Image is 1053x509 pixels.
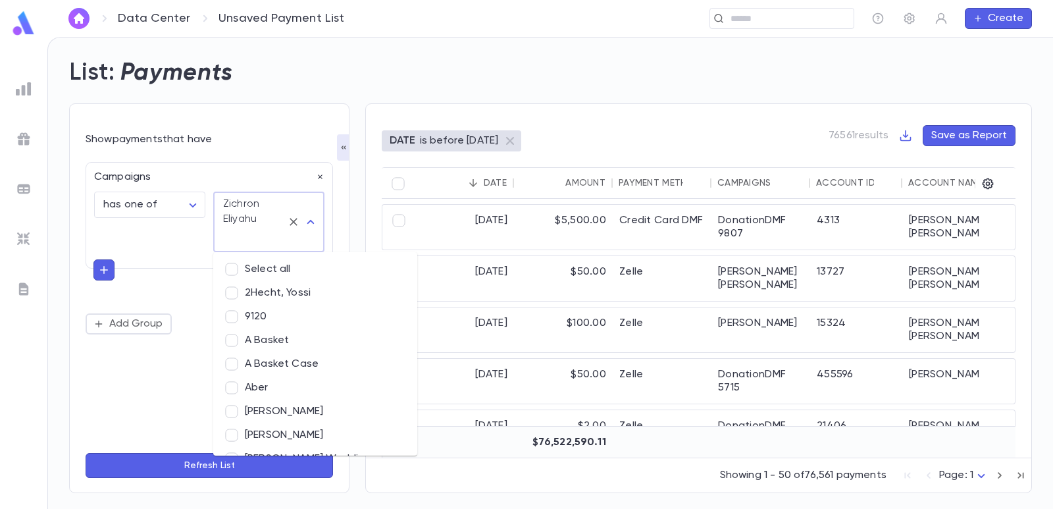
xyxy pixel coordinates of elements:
div: Zelle [613,308,711,352]
span: Page: 1 [939,470,973,481]
button: Add Group [86,313,172,335]
li: A Basket [213,329,417,352]
p: Showing 1 - 50 of 76,561 payments [720,469,886,482]
button: Clear [284,213,303,231]
h2: Payments [120,59,233,88]
div: Show payments that have [86,133,333,146]
div: Account Name [908,178,983,188]
div: Campaigns [717,178,771,188]
div: Zelle [613,359,711,404]
img: campaigns_grey.99e729a5f7ee94e3726e6486bddda8f1.svg [16,131,32,147]
div: Zelle [613,256,711,301]
p: Unsaved Payment List [218,11,345,26]
button: Sort [463,173,484,194]
span: has one of [103,200,157,210]
li: A Basket Case [213,352,417,376]
button: Sort [874,173,895,194]
div: 15324 [810,308,902,352]
div: [DATE] [415,359,514,404]
div: [PERSON_NAME] [PERSON_NAME] [711,256,810,301]
div: [DATE] [415,410,514,455]
div: 455596 [810,359,902,404]
div: DonationDMF 9807 [711,205,810,250]
div: $50.00 [514,359,613,404]
div: $5,500.00 [514,205,613,250]
img: letters_grey.7941b92b52307dd3b8a917253454ce1c.svg [16,281,32,297]
div: Payment Method [619,178,702,188]
button: Sort [544,173,565,194]
a: Data Center [118,11,190,26]
button: Refresh List [86,453,333,478]
div: DATEis before [DATE] [382,130,521,151]
div: Page: 1 [939,466,989,486]
p: DATE [390,134,416,147]
h2: List: [69,59,115,88]
button: Create [965,8,1032,29]
div: 4313 [810,205,902,250]
img: home_white.a664292cf8c1dea59945f0da9f25487c.svg [71,13,87,24]
li: [PERSON_NAME] Wedding [213,447,417,471]
div: Amount [565,178,605,188]
div: 13727 [810,256,902,301]
img: reports_grey.c525e4749d1bce6a11f5fe2a8de1b229.svg [16,81,32,97]
div: Zelle [613,410,711,455]
li: Aber [213,376,417,400]
img: imports_grey.530a8a0e642e233f2baf0ef88e8c9fcb.svg [16,231,32,247]
li: 9120 [213,305,417,329]
div: Campaigns [86,163,324,184]
div: $50.00 [514,256,613,301]
div: Account ID [816,178,875,188]
button: Sort [683,173,704,194]
div: Zichron Eliyahu [223,197,279,227]
img: batches_grey.339ca447c9d9533ef1741baa751efc33.svg [16,181,32,197]
div: has one of [94,192,205,218]
p: is before [DATE] [420,134,499,147]
div: 21406 [810,410,902,455]
li: [PERSON_NAME] [213,400,417,423]
div: $2.00 [514,410,613,455]
div: DonationDMF 5715 [711,410,810,455]
button: Save as Report [923,125,1015,146]
div: DonationDMF 5715 [711,359,810,404]
button: Sort [771,173,792,194]
div: [DATE] [415,256,514,301]
div: Credit Card DMF [613,205,711,250]
div: $76,522,590.11 [514,427,613,458]
div: [DATE] [415,308,514,352]
img: logo [11,11,37,36]
div: [PERSON_NAME] [711,308,810,352]
div: Date [484,178,507,188]
p: 76561 results [829,129,888,142]
div: [DATE] [415,205,514,250]
button: Close [301,213,320,231]
li: [PERSON_NAME] [213,423,417,447]
li: Select all [213,257,417,281]
div: $100.00 [514,308,613,352]
li: 2Hecht, Yossi [213,281,417,305]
